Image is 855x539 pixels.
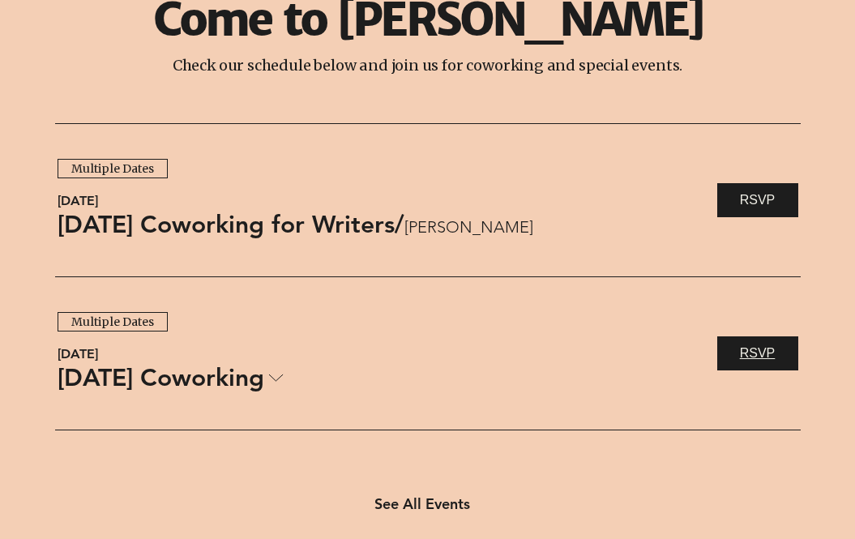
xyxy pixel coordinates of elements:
p: Check our schedule below and join us for coworking and special events. [83,56,772,75]
div: Multiple Dates [71,161,154,178]
a: RSVP [717,336,798,370]
span: [DATE] [58,344,703,364]
a: [DATE] Coworking for Writers [58,207,395,242]
span: RSVP [740,344,776,362]
a: See All Events [374,486,481,520]
a: [DATE] Coworking [58,361,284,395]
span: / [395,207,404,242]
a: RSVP [717,183,798,217]
span: RSVP [740,191,776,209]
div: Multiple Dates [71,314,154,331]
span: [DATE] Coworking [58,361,264,395]
span: [PERSON_NAME] [404,216,703,238]
span: [DATE] [58,191,703,211]
span: See All Events [374,494,470,513]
